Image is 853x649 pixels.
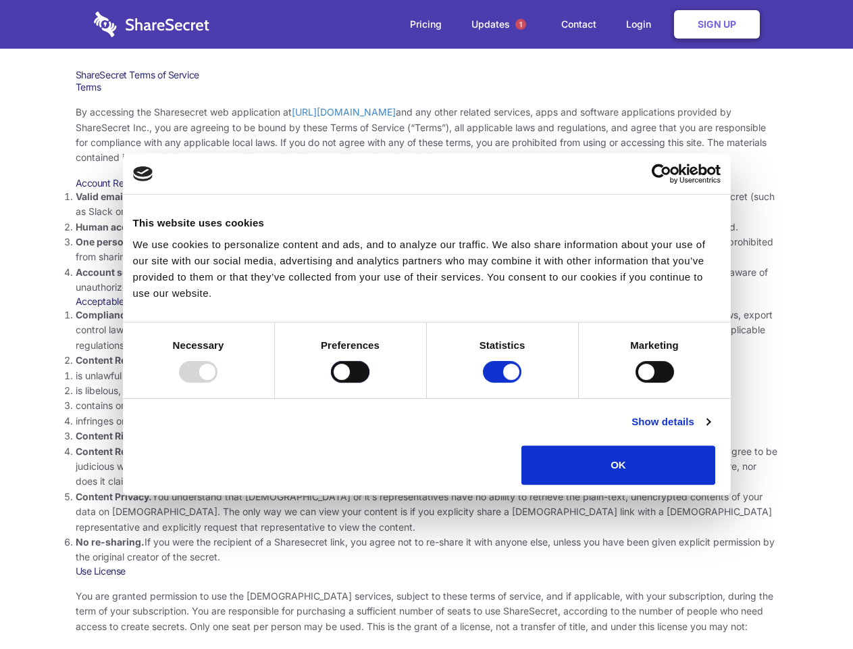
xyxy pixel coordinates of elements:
li: You agree NOT to use Sharesecret to upload or share content that: [76,353,778,429]
strong: Account security. [76,266,157,278]
li: contains or installs any active malware or exploits, or uses our platform for exploit delivery (s... [76,398,778,413]
li: You must provide a valid email address, either directly, or through approved third-party integrat... [76,189,778,220]
strong: One person per account. [76,236,190,247]
h1: ShareSecret Terms of Service [76,69,778,81]
h3: Account Requirements [76,177,778,189]
li: You understand that [DEMOGRAPHIC_DATA] or it’s representatives have no ability to retrieve the pl... [76,489,778,535]
p: You are granted permission to use the [DEMOGRAPHIC_DATA] services, subject to these terms of serv... [76,589,778,634]
strong: No re-sharing. [76,536,145,548]
li: infringes on any proprietary right of any party, including patent, trademark, trade secret, copyr... [76,414,778,429]
li: Only human beings may create accounts. “Bot” accounts — those created by software, in an automate... [76,220,778,235]
strong: Content Responsibility. [76,446,184,457]
iframe: Drift Widget Chat Controller [785,581,837,633]
strong: Content Rights. [76,430,148,441]
strong: Preferences [321,339,380,351]
strong: Statistics [480,339,525,351]
li: is unlawful or promotes unlawful activities [76,368,778,383]
div: We use cookies to personalize content and ads, and to analyze our traffic. We also share informat... [133,237,721,302]
a: [URL][DOMAIN_NAME] [292,106,396,118]
button: OK [521,446,715,485]
a: Usercentrics Cookiebot - opens in a new window [602,164,721,184]
a: Show details [631,414,710,430]
h3: Use License [76,565,778,577]
h3: Acceptable Use [76,295,778,308]
strong: Marketing [630,339,679,351]
li: You are not allowed to share account credentials. Each account is dedicated to the individual who... [76,235,778,265]
li: You are responsible for your own account security, including the security of your Sharesecret acc... [76,265,778,295]
strong: Human accounts. [76,221,157,233]
li: You are solely responsible for the content you share on Sharesecret, and with the people you shar... [76,444,778,489]
strong: Content Restrictions. [76,354,174,366]
strong: Necessary [173,339,224,351]
p: By accessing the Sharesecret web application at and any other related services, apps and software... [76,105,778,166]
img: logo-wordmark-white-trans-d4663122ce5f474addd5e946df7df03e33cb6a1c49d2221995e7729f52c070b2.svg [94,11,209,37]
strong: Compliance with local laws and regulations. [76,309,280,320]
a: Contact [548,3,610,45]
a: Pricing [396,3,455,45]
li: is libelous, defamatory, or fraudulent [76,383,778,398]
a: Sign Up [674,10,760,39]
strong: Content Privacy. [76,491,152,502]
span: 1 [515,19,526,30]
a: Login [613,3,671,45]
li: Your use of the Sharesecret must not violate any applicable laws, including copyright or trademar... [76,308,778,353]
li: If you were the recipient of a Sharesecret link, you agree not to re-share it with anyone else, u... [76,535,778,565]
div: This website uses cookies [133,215,721,231]
h3: Terms [76,81,778,93]
li: You agree that you will use Sharesecret only to secure and share content that you have the right ... [76,429,778,443]
strong: Valid email. [76,191,129,202]
img: logo [133,166,153,181]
